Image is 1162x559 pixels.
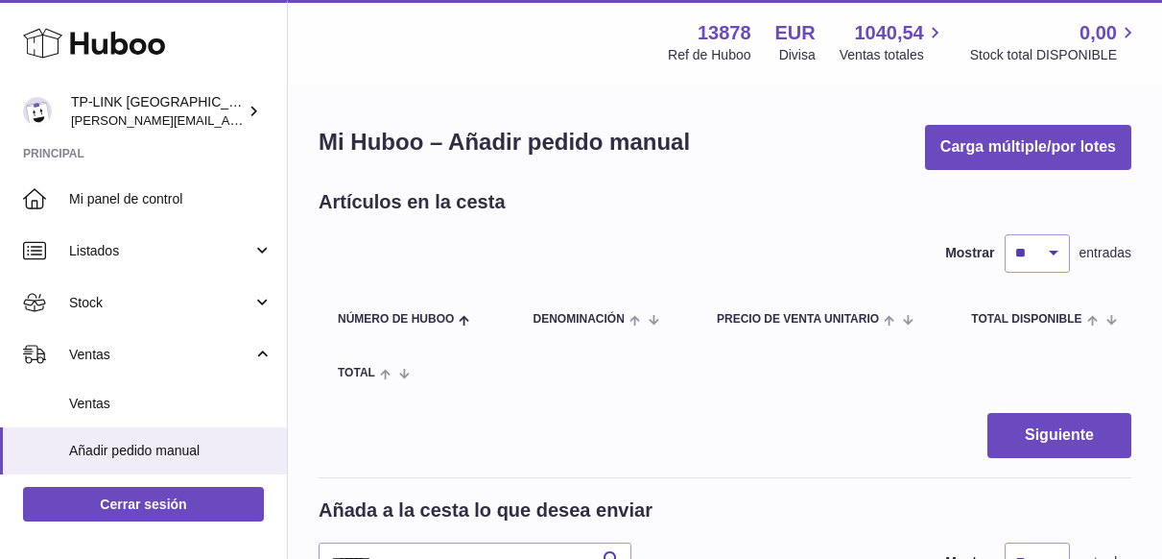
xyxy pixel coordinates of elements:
[319,189,506,215] h2: Artículos en la cesta
[338,367,375,379] span: Total
[69,346,252,364] span: Ventas
[338,313,454,326] span: Número de Huboo
[779,46,816,64] div: Divisa
[69,395,273,413] span: Ventas
[69,442,273,460] span: Añadir pedido manual
[71,93,244,130] div: TP-LINK [GEOGRAPHIC_DATA], SOCIEDAD LIMITADA
[1079,20,1117,46] span: 0,00
[69,190,273,208] span: Mi panel de control
[23,487,264,522] a: Cerrar sesión
[1079,244,1131,262] span: entradas
[775,20,816,46] strong: EUR
[717,313,879,326] span: Precio de venta unitario
[854,20,923,46] span: 1040,54
[668,46,750,64] div: Ref de Huboo
[698,20,751,46] strong: 13878
[925,125,1131,170] button: Carga múltiple/por lotes
[970,20,1139,64] a: 0,00 Stock total DISPONIBLE
[970,46,1139,64] span: Stock total DISPONIBLE
[945,244,994,262] label: Mostrar
[23,97,52,126] img: celia.yan@tp-link.com
[319,127,690,158] h1: Mi Huboo – Añadir pedido manual
[534,313,625,326] span: Denominación
[840,20,946,64] a: 1040,54 Ventas totales
[987,413,1131,458] button: Siguiente
[840,46,946,64] span: Ventas totales
[971,313,1081,326] span: Total DISPONIBLE
[69,242,252,260] span: Listados
[319,498,652,523] h2: Añada a la cesta lo que desea enviar
[71,112,385,128] span: [PERSON_NAME][EMAIL_ADDRESS][DOMAIN_NAME]
[69,294,252,312] span: Stock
